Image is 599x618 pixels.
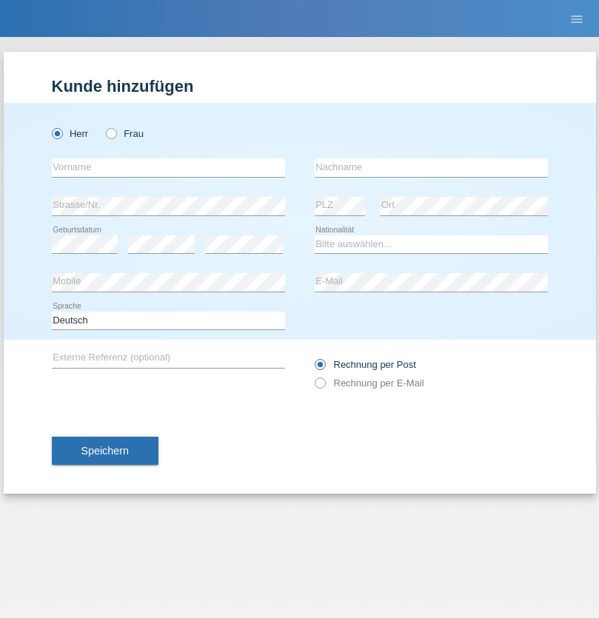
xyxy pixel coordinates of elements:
[315,359,324,377] input: Rechnung per Post
[52,77,548,95] h1: Kunde hinzufügen
[81,445,129,457] span: Speichern
[315,377,324,396] input: Rechnung per E-Mail
[315,377,424,389] label: Rechnung per E-Mail
[315,359,416,370] label: Rechnung per Post
[562,14,592,23] a: menu
[52,437,158,465] button: Speichern
[52,128,89,139] label: Herr
[52,128,61,138] input: Herr
[106,128,116,138] input: Frau
[106,128,144,139] label: Frau
[569,12,584,27] i: menu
